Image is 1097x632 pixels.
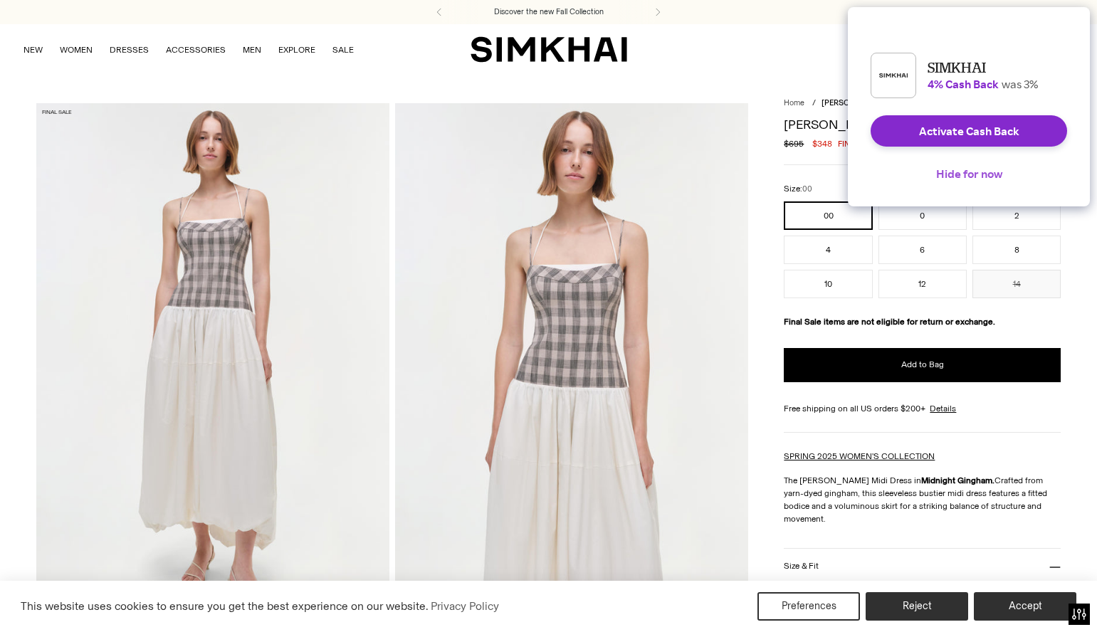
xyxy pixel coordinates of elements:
a: SPRING 2025 WOMEN'S COLLECTION [784,451,935,461]
button: Accept [974,592,1076,621]
button: 12 [878,270,967,298]
span: [PERSON_NAME] Midi Dress [822,98,925,107]
button: 14 [972,270,1061,298]
a: SIMKHAI [471,36,627,63]
label: Size: [784,182,812,196]
button: 4 [784,236,872,264]
strong: Final Sale items are not eligible for return or exchange. [784,317,995,327]
a: EXPLORE [278,34,315,65]
h3: Size & Fit [784,562,818,571]
button: Add to Bag [784,348,1061,382]
h1: [PERSON_NAME] Midi Dress [784,118,1061,131]
a: SALE [332,34,354,65]
s: $695 [784,137,804,150]
span: $348 [812,137,832,150]
button: Preferences [757,592,860,621]
a: NEW [23,34,43,65]
strong: Midnight Gingham. [921,475,994,485]
div: / [812,98,816,110]
button: 6 [878,236,967,264]
div: Free shipping on all US orders $200+ [784,402,1061,415]
button: 2 [972,201,1061,230]
a: DRESSES [110,34,149,65]
a: Home [784,98,804,107]
a: Details [930,402,956,415]
a: WOMEN [60,34,93,65]
button: 00 [784,201,872,230]
span: Add to Bag [901,359,944,371]
nav: breadcrumbs [784,98,1061,110]
button: 8 [972,236,1061,264]
span: 00 [802,184,812,194]
button: Reject [866,592,968,621]
button: 10 [784,270,872,298]
a: Discover the new Fall Collection [494,6,604,18]
span: This website uses cookies to ensure you get the best experience on our website. [21,599,429,613]
button: Size & Fit [784,549,1061,585]
p: The [PERSON_NAME] Midi Dress in Crafted from yarn-dyed gingham, this sleeveless bustier midi dres... [784,474,1061,525]
button: 0 [878,201,967,230]
a: Privacy Policy (opens in a new tab) [429,596,501,617]
a: ACCESSORIES [166,34,226,65]
a: MEN [243,34,261,65]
